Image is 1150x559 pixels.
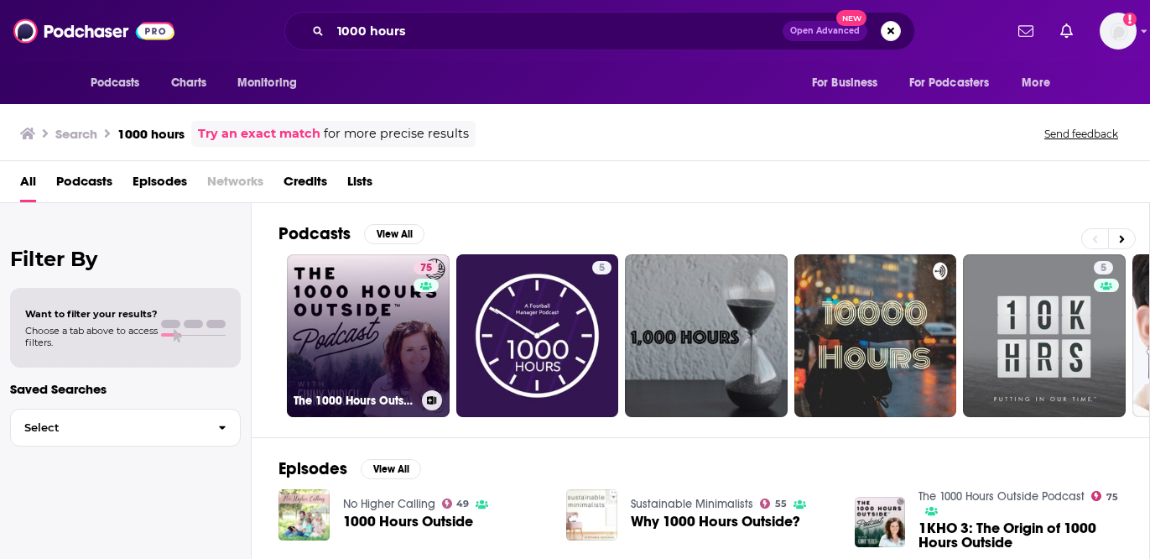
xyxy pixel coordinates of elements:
[284,12,915,50] div: Search podcasts, credits, & more...
[836,10,866,26] span: New
[10,247,241,271] h2: Filter By
[10,409,241,447] button: Select
[456,254,619,417] a: 5
[284,168,327,202] a: Credits
[775,500,787,508] span: 55
[918,521,1122,550] a: 1KHO 3: The Origin of 1000 Hours Outside
[599,260,605,277] span: 5
[287,254,450,417] a: 75The 1000 Hours Outside Podcast
[909,71,990,95] span: For Podcasters
[11,422,205,433] span: Select
[20,168,36,202] a: All
[207,168,263,202] span: Networks
[898,67,1014,99] button: open menu
[1010,67,1071,99] button: open menu
[1100,13,1137,50] span: Logged in as broadleafbooks_
[1106,494,1118,501] span: 75
[278,223,351,244] h2: Podcasts
[1101,260,1106,277] span: 5
[330,18,783,44] input: Search podcasts, credits, & more...
[783,21,867,41] button: Open AdvancedNew
[855,497,906,548] img: 1KHO 3: The Origin of 1000 Hours Outside
[1012,17,1040,45] a: Show notifications dropdown
[278,458,347,479] h2: Episodes
[963,254,1126,417] a: 5
[361,459,421,479] button: View All
[226,67,319,99] button: open menu
[324,124,469,144] span: for more precise results
[442,499,470,509] a: 49
[237,71,297,95] span: Monitoring
[10,381,241,397] p: Saved Searches
[420,260,432,277] span: 75
[91,71,140,95] span: Podcasts
[1039,127,1123,141] button: Send feedback
[800,67,899,99] button: open menu
[198,124,320,144] a: Try an exact match
[456,500,469,508] span: 49
[1091,491,1118,501] a: 75
[343,497,435,511] a: No Higher Calling
[13,15,174,47] img: Podchaser - Follow, Share and Rate Podcasts
[343,515,473,529] a: 1000 Hours Outside
[171,71,207,95] span: Charts
[1100,13,1137,50] img: User Profile
[294,394,415,408] h3: The 1000 Hours Outside Podcast
[79,67,162,99] button: open menu
[566,489,617,541] img: Why 1000 Hours Outside?
[160,67,217,99] a: Charts
[1022,71,1050,95] span: More
[364,224,424,244] button: View All
[760,499,787,509] a: 55
[117,126,185,142] h3: 1000 hours
[55,126,97,142] h3: Search
[25,308,158,320] span: Want to filter your results?
[133,168,187,202] a: Episodes
[56,168,112,202] a: Podcasts
[25,325,158,348] span: Choose a tab above to access filters.
[414,261,439,274] a: 75
[918,489,1085,504] a: The 1000 Hours Outside Podcast
[592,261,611,274] a: 5
[278,458,421,479] a: EpisodesView All
[1100,13,1137,50] button: Show profile menu
[347,168,372,202] a: Lists
[631,497,753,511] a: Sustainable Minimalists
[1123,13,1137,26] svg: Add a profile image
[631,515,800,529] a: Why 1000 Hours Outside?
[278,223,424,244] a: PodcastsView All
[1054,17,1080,45] a: Show notifications dropdown
[790,27,860,35] span: Open Advanced
[278,489,330,541] img: 1000 Hours Outside
[812,71,878,95] span: For Business
[1094,261,1113,274] a: 5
